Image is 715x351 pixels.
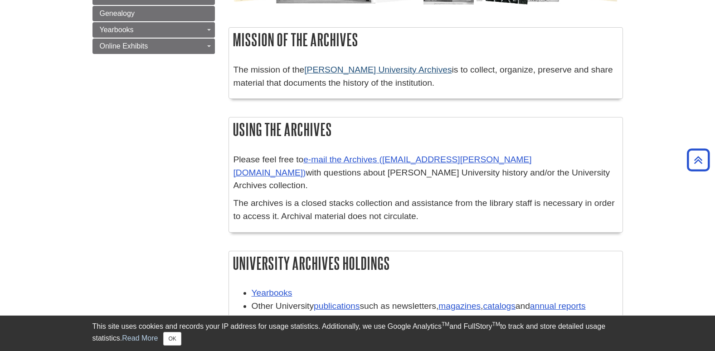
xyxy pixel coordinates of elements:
a: catalogs [483,301,515,311]
a: Online Exhibits [92,39,215,54]
a: Yearbooks [252,288,292,297]
a: e-mail the Archives ([EMAIL_ADDRESS][PERSON_NAME][DOMAIN_NAME]) [233,155,532,177]
a: Photographs [252,314,301,324]
span: Yearbooks [100,26,134,34]
a: [PERSON_NAME] University Archives [304,65,452,74]
span: Genealogy [100,10,135,17]
h2: Using the Archives [229,117,623,141]
h2: University Archives Holdings [229,251,623,275]
button: Close [163,332,181,346]
a: annual reports [530,301,586,311]
a: Back to Top [684,154,713,166]
span: Online Exhibits [100,42,148,50]
li: Other University such as newsletters, , and [252,300,618,313]
a: Yearbooks [92,22,215,38]
p: The mission of the is to collect, organize, preserve and share material that documents the histor... [233,63,618,90]
sup: TM [492,321,500,327]
div: This site uses cookies and records your IP address for usage statistics. Additionally, we use Goo... [92,321,623,346]
p: The archives is a closed stacks collection and assistance from the library staff is necessary in ... [233,197,618,223]
a: Read More [122,334,158,342]
sup: TM [442,321,449,327]
a: publications [314,301,360,311]
a: magazines [438,301,481,311]
p: Please feel free to with questions about [PERSON_NAME] University history and/or the University A... [233,153,618,192]
h2: Mission of the Archives [229,28,623,52]
a: Genealogy [92,6,215,21]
